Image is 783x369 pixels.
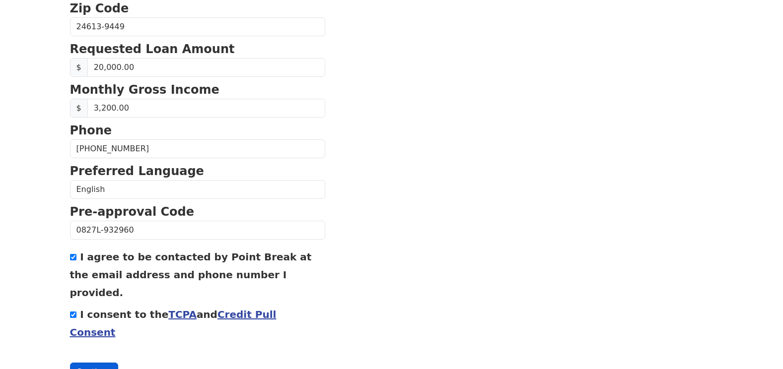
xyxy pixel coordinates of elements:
strong: Pre-approval Code [70,205,195,219]
label: I consent to the and [70,308,277,338]
strong: Zip Code [70,1,129,15]
strong: Preferred Language [70,164,204,178]
p: Monthly Gross Income [70,81,325,99]
input: Zip Code [70,17,325,36]
input: Phone [70,139,325,158]
label: I agree to be contacted by Point Break at the email address and phone number I provided. [70,251,312,299]
strong: Requested Loan Amount [70,42,235,56]
input: Monthly Gross Income [87,99,325,118]
strong: Phone [70,123,112,137]
span: $ [70,58,88,77]
input: Requested Loan Amount [87,58,325,77]
span: $ [70,99,88,118]
a: TCPA [168,308,197,320]
input: Pre-approval Code [70,221,325,240]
